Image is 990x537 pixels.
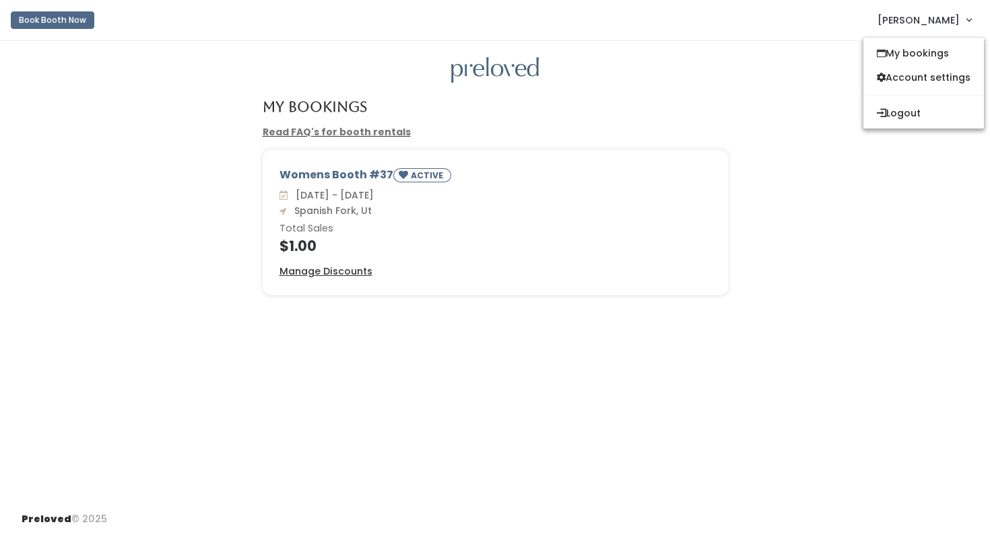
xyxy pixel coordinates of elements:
[22,512,71,526] span: Preloved
[289,204,372,217] span: Spanish Fork, Ut
[22,501,107,526] div: © 2025
[263,125,411,139] a: Read FAQ's for booth rentals
[279,167,711,188] div: Womens Booth #37
[863,101,984,125] button: Logout
[878,13,960,28] span: [PERSON_NAME]
[279,238,711,254] h4: $1.00
[863,41,984,65] a: My bookings
[411,170,446,181] small: ACTIVE
[864,5,985,34] a: [PERSON_NAME]
[263,99,367,114] h4: My Bookings
[11,5,94,35] a: Book Booth Now
[279,264,372,278] u: Manage Discounts
[279,264,372,279] a: Manage Discounts
[279,223,711,234] h6: Total Sales
[863,65,984,89] a: Account settings
[451,57,539,83] img: preloved logo
[11,11,94,29] button: Book Booth Now
[290,188,374,202] span: [DATE] - [DATE]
